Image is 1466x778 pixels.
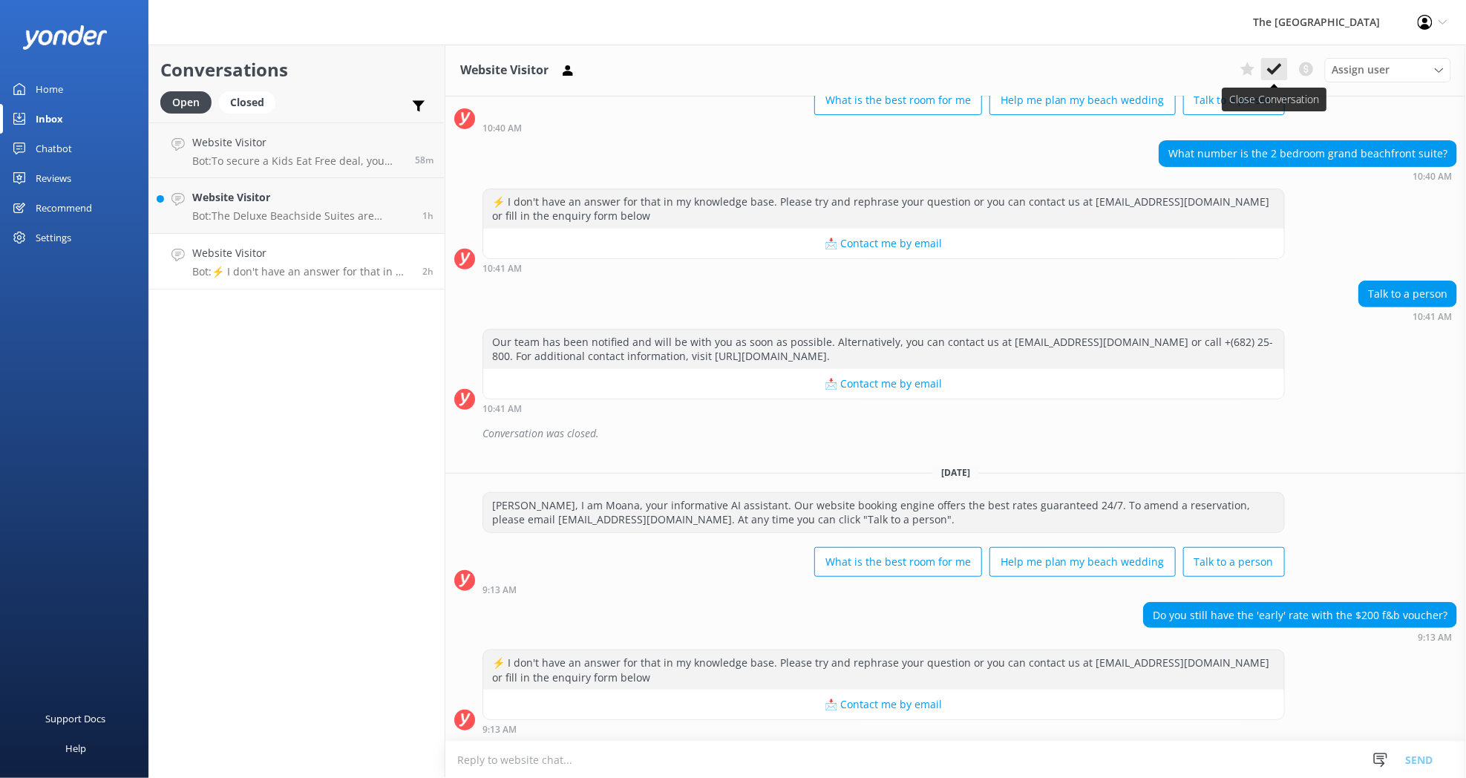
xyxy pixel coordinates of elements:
div: [PERSON_NAME], I am Moana, your informative AI assistant. Our website booking engine offers the b... [483,493,1284,532]
span: Oct 05 2025 11:13am (UTC -10:00) Pacific/Honolulu [422,265,433,278]
h3: Website Visitor [460,61,549,80]
div: Assign User [1325,58,1451,82]
a: Website VisitorBot:To secure a Kids Eat Free deal, you need to book a package that includes this ... [149,122,445,178]
div: Oct 05 2025 11:13am (UTC -10:00) Pacific/Honolulu [482,584,1285,595]
button: 📩 Contact me by email [483,690,1284,719]
strong: 10:40 AM [482,124,522,133]
button: 📩 Contact me by email [483,229,1284,258]
button: Help me plan my beach wedding [989,85,1176,115]
strong: 9:13 AM [482,725,517,734]
h4: Website Visitor [192,134,404,151]
button: 📩 Contact me by email [483,369,1284,399]
span: Oct 05 2025 01:05pm (UTC -10:00) Pacific/Honolulu [422,209,433,222]
div: Oct 05 2025 11:13am (UTC -10:00) Pacific/Honolulu [1143,632,1457,642]
a: Website VisitorBot:The Deluxe Beachside Suites are located close to the water's edge on [GEOGRAPH... [149,178,445,234]
div: What number is the 2 bedroom grand beachfront suite? [1159,141,1456,166]
h2: Conversations [160,56,433,84]
a: Website VisitorBot:⚡ I don't have an answer for that in my knowledge base. Please try and rephras... [149,234,445,290]
div: Our team has been notified and will be with you as soon as possible. Alternatively, you can conta... [483,330,1284,369]
p: Bot: To secure a Kids Eat Free deal, you need to book a package that includes this offer. For mor... [192,154,404,168]
div: Reviews [36,163,71,193]
button: What is the best room for me [814,85,982,115]
button: Help me plan my beach wedding [989,547,1176,577]
div: Inbox [36,104,63,134]
button: Talk to a person [1183,547,1285,577]
a: Closed [219,94,283,110]
div: Closed [219,91,275,114]
div: Recommend [36,193,92,223]
strong: 9:13 AM [482,586,517,595]
div: ⚡ I don't have an answer for that in my knowledge base. Please try and rephrase your question or ... [483,189,1284,229]
p: Bot: ⚡ I don't have an answer for that in my knowledge base. Please try and rephrase your questio... [192,265,411,278]
div: Settings [36,223,71,252]
div: Talk to a person [1359,281,1456,307]
div: Sep 14 2025 12:41pm (UTC -10:00) Pacific/Honolulu [1358,311,1457,321]
div: Sep 14 2025 12:41pm (UTC -10:00) Pacific/Honolulu [482,403,1285,413]
div: Help [65,733,86,763]
span: Oct 05 2025 01:10pm (UTC -10:00) Pacific/Honolulu [415,154,433,166]
button: What is the best room for me [814,547,982,577]
strong: 10:41 AM [1413,313,1452,321]
span: [DATE] [932,466,979,479]
h4: Website Visitor [192,189,411,206]
div: Chatbot [36,134,72,163]
a: Open [160,94,219,110]
div: 2025-09-15T01:28:01.482 [454,421,1457,446]
div: ⚡ I don't have an answer for that in my knowledge base. Please try and rephrase your question or ... [483,650,1284,690]
div: Oct 05 2025 11:13am (UTC -10:00) Pacific/Honolulu [482,724,1285,734]
div: Sep 14 2025 12:41pm (UTC -10:00) Pacific/Honolulu [482,263,1285,273]
h4: Website Visitor [192,245,411,261]
strong: 10:40 AM [1413,172,1452,181]
div: Open [160,91,212,114]
strong: 9:13 AM [1418,633,1452,642]
p: Bot: The Deluxe Beachside Suites are located close to the water's edge on [GEOGRAPHIC_DATA], but ... [192,209,411,223]
div: Home [36,74,63,104]
div: Do you still have the 'early' rate with the $200 f&b voucher? [1144,603,1456,628]
div: Sep 14 2025 12:40pm (UTC -10:00) Pacific/Honolulu [1159,171,1457,181]
span: Assign user [1332,62,1390,78]
button: Talk to a person [1183,85,1285,115]
strong: 10:41 AM [482,264,522,273]
img: yonder-white-logo.png [22,25,108,50]
div: Support Docs [46,704,106,733]
strong: 10:41 AM [482,405,522,413]
div: Conversation was closed. [482,421,1457,446]
div: Sep 14 2025 12:40pm (UTC -10:00) Pacific/Honolulu [482,122,1285,133]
